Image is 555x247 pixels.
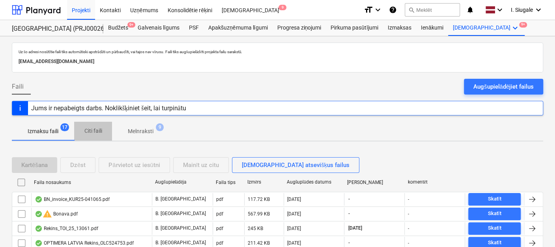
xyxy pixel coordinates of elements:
[408,226,409,231] div: -
[468,193,521,206] button: Skatīt
[103,20,133,36] a: Budžets9+
[348,210,351,217] span: -
[12,82,24,91] span: Faili
[248,197,270,202] div: 117.72 KB
[216,180,241,185] div: Faila tips
[510,23,520,33] i: keyboard_arrow_down
[287,179,341,185] div: Augšuplādes datums
[133,20,184,36] a: Galvenais līgums
[35,209,78,219] div: Bonava.pdf
[19,49,536,54] p: Uz šo adresi nosūtītie faili tiks automātiski apstrādāti un pārbaudīti, vai tajos nav vīrusu. Fai...
[247,179,280,185] div: Izmērs
[216,226,223,231] div: pdf
[468,222,521,235] button: Skatīt
[278,5,286,10] span: 9
[35,225,98,232] div: Rekins_TOI_25_13061.pdf
[35,211,43,217] div: OCR pabeigts
[408,240,409,246] div: -
[34,180,149,185] div: Faila nosaukums
[12,25,94,33] div: [GEOGRAPHIC_DATA] (PRJ0002627, K-1 un K-2(2.kārta) 2601960
[184,20,204,36] a: PSF
[35,240,43,246] div: OCR pabeigts
[348,196,351,202] span: -
[389,5,397,15] i: Zināšanu pamats
[204,20,272,36] a: Apakšuzņēmuma līgumi
[216,240,223,246] div: pdf
[488,224,501,233] div: Skatīt
[408,211,409,217] div: -
[35,240,134,246] div: OPTIMERA LATVIA Rekins_OLC524753.pdf
[287,226,301,231] div: [DATE]
[84,127,103,135] p: Citi faili
[287,240,301,246] div: [DATE]
[35,225,43,232] div: OCR pabeigts
[408,7,415,13] span: search
[408,179,462,185] div: komentēt
[248,211,270,217] div: 567.99 KB
[19,58,536,66] p: [EMAIL_ADDRESS][DOMAIN_NAME]
[60,123,69,131] span: 17
[287,211,301,217] div: [DATE]
[232,157,359,173] button: [DEMOGRAPHIC_DATA] atsevišķus failus
[347,180,402,185] div: [PERSON_NAME]
[464,79,543,95] button: Augšupielādējiet failus
[516,209,555,247] iframe: Chat Widget
[156,123,164,131] span: 9
[31,104,186,112] div: Jums ir nepabeigts darbs. Noklikšķiniet šeit, lai turpinātu
[488,195,501,204] div: Skatīt
[468,208,521,220] button: Skatīt
[405,3,460,17] button: Meklēt
[448,20,525,36] div: [DEMOGRAPHIC_DATA]
[495,5,505,15] i: keyboard_arrow_down
[28,127,58,136] p: Izmaksu faili
[348,225,363,232] span: [DATE]
[488,209,501,218] div: Skatīt
[416,20,448,36] a: Ienākumi
[511,7,533,13] span: I. Siugale
[373,5,383,15] i: keyboard_arrow_down
[216,211,223,217] div: pdf
[155,210,206,217] p: B. [GEOGRAPHIC_DATA]
[272,20,326,36] a: Progresa ziņojumi
[128,127,153,136] p: Melnraksti
[127,22,135,28] span: 9+
[534,5,543,15] i: keyboard_arrow_down
[519,22,527,28] span: 9+
[466,5,474,15] i: notifications
[43,209,52,219] span: warning
[473,82,534,92] div: Augšupielādējiet failus
[383,20,416,36] a: Izmaksas
[155,179,209,185] div: Augšupielādēja
[242,160,349,170] div: [DEMOGRAPHIC_DATA] atsevišķus failus
[216,197,223,202] div: pdf
[103,20,133,36] div: Budžets
[248,240,270,246] div: 211.42 KB
[408,197,409,202] div: -
[155,225,206,232] p: B. [GEOGRAPHIC_DATA]
[326,20,383,36] a: Pirkuma pasūtījumi
[364,5,373,15] i: format_size
[287,197,301,202] div: [DATE]
[348,240,351,246] span: -
[35,196,110,202] div: BN_invoice_KUR25-041065.pdf
[248,226,263,231] div: 245 KB
[155,240,206,246] p: B. [GEOGRAPHIC_DATA]
[155,196,206,202] p: B. [GEOGRAPHIC_DATA]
